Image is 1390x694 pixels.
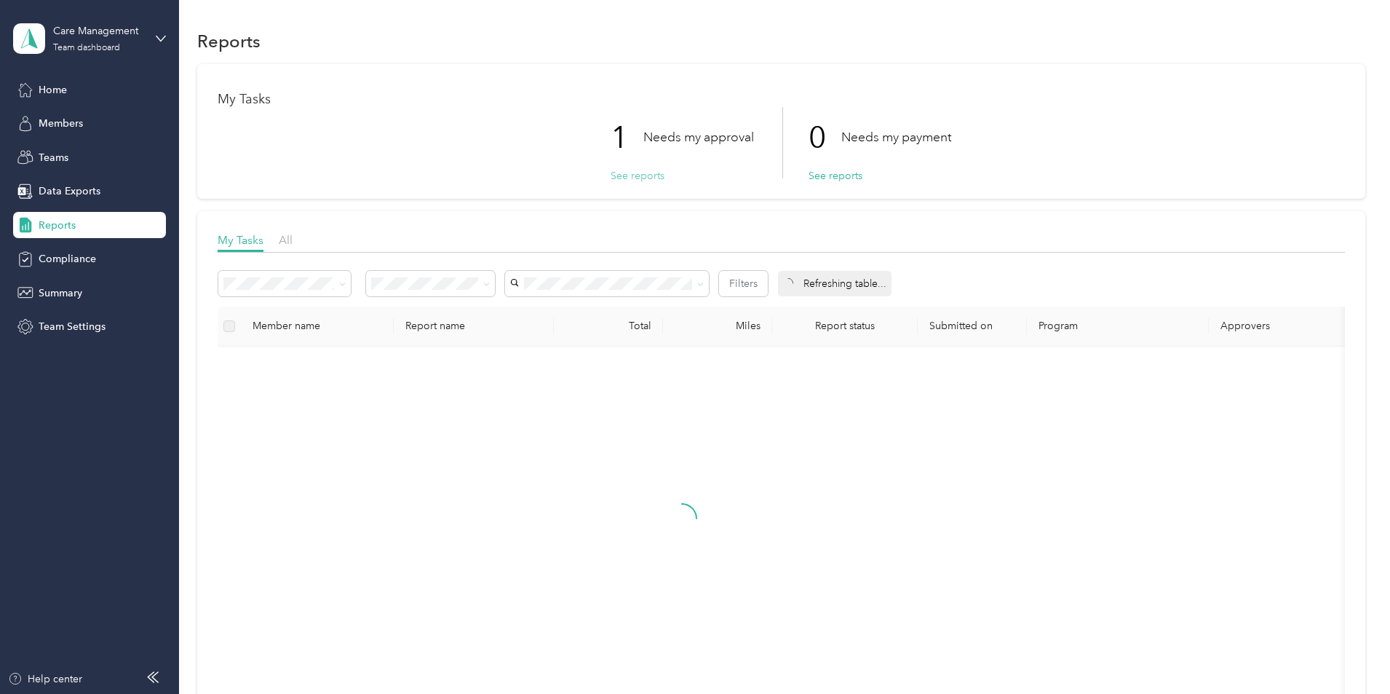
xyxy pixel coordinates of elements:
[565,320,651,332] div: Total
[394,307,554,347] th: Report name
[778,271,891,296] div: Refreshing table...
[809,168,862,184] button: See reports
[784,320,906,332] span: Report status
[643,128,754,146] p: Needs my approval
[39,116,83,131] span: Members
[197,33,261,49] h1: Reports
[218,233,263,247] span: My Tasks
[611,107,643,168] p: 1
[218,92,1345,107] h1: My Tasks
[39,82,67,98] span: Home
[279,233,293,247] span: All
[841,128,951,146] p: Needs my payment
[39,150,68,165] span: Teams
[39,218,76,233] span: Reports
[39,285,82,301] span: Summary
[39,184,100,199] span: Data Exports
[1308,612,1390,694] iframe: Everlance-gr Chat Button Frame
[241,307,394,347] th: Member name
[39,251,96,267] span: Compliance
[918,307,1027,347] th: Submitted on
[719,271,768,296] button: Filters
[53,44,120,52] div: Team dashboard
[39,319,106,334] span: Team Settings
[1027,307,1209,347] th: Program
[253,320,382,332] div: Member name
[8,671,82,687] button: Help center
[809,107,841,168] p: 0
[611,168,664,184] button: See reports
[1209,307,1354,347] th: Approvers
[53,23,144,39] div: Care Management
[675,320,760,332] div: Miles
